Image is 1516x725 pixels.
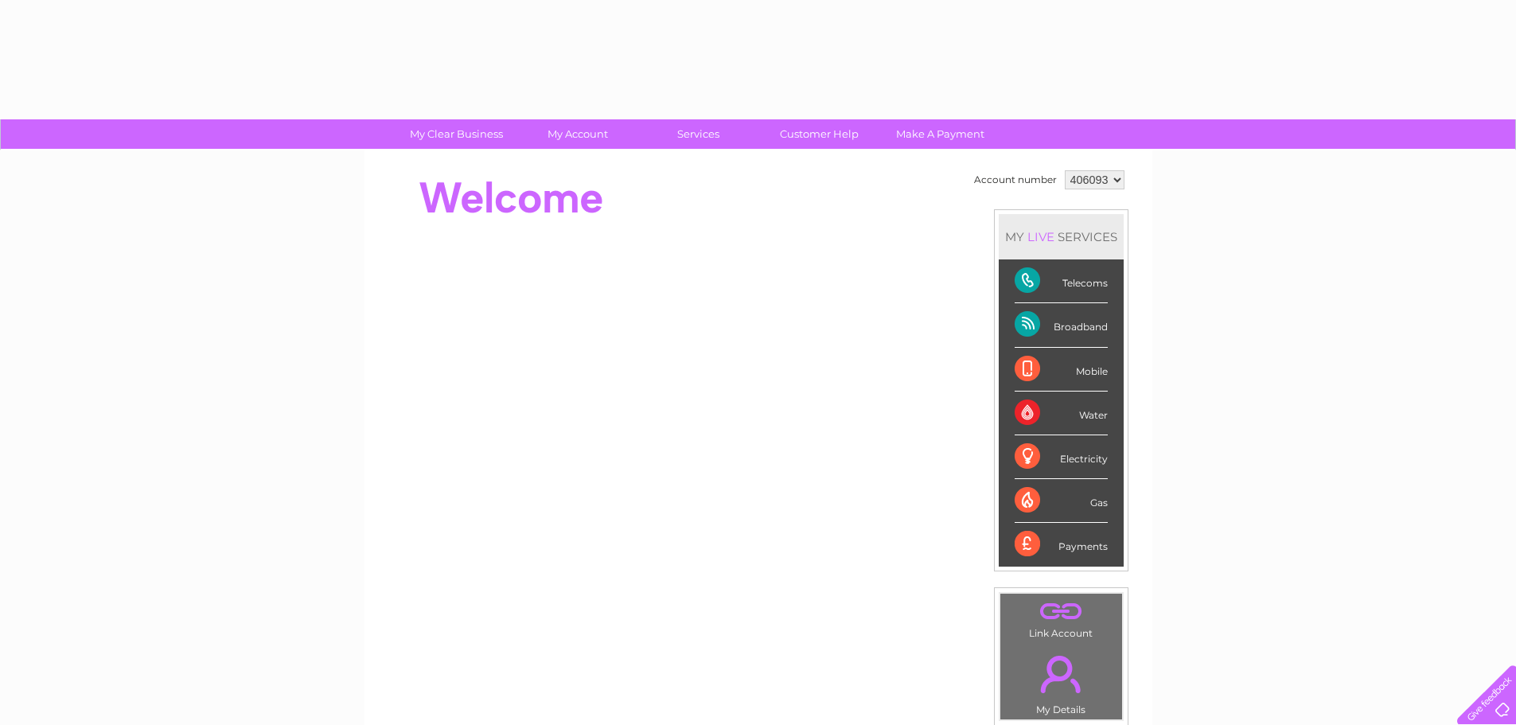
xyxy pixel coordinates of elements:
[1015,435,1108,479] div: Electricity
[1024,229,1058,244] div: LIVE
[1004,646,1118,702] a: .
[391,119,522,149] a: My Clear Business
[875,119,1006,149] a: Make A Payment
[1015,303,1108,347] div: Broadband
[970,166,1061,193] td: Account number
[999,214,1124,259] div: MY SERVICES
[1000,593,1123,643] td: Link Account
[1000,642,1123,720] td: My Details
[633,119,764,149] a: Services
[1015,479,1108,523] div: Gas
[512,119,643,149] a: My Account
[1015,348,1108,392] div: Mobile
[1004,598,1118,626] a: .
[1015,523,1108,566] div: Payments
[1015,259,1108,303] div: Telecoms
[1015,392,1108,435] div: Water
[754,119,885,149] a: Customer Help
